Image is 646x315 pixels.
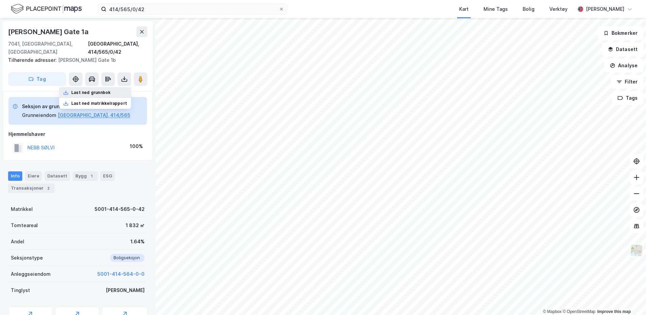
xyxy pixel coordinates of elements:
div: [GEOGRAPHIC_DATA], 414/565/0/42 [88,40,147,56]
div: Seksjonstype [11,254,43,262]
div: Eiere [25,171,42,181]
button: Datasett [602,43,643,56]
div: 1 [88,173,95,179]
div: [PERSON_NAME] Gate 1a [8,26,90,37]
div: Anleggseiendom [11,270,51,278]
div: Transaksjoner [8,184,54,193]
div: Verktøy [549,5,568,13]
div: Bolig [523,5,535,13]
div: Matrikkel [11,205,33,213]
button: Tag [8,72,66,86]
div: Seksjon av grunneiendom [22,102,130,111]
a: Mapbox [543,309,562,314]
div: Tinglyst [11,286,30,294]
div: Info [8,171,22,181]
button: [GEOGRAPHIC_DATA], 414/565 [58,111,130,119]
button: 5001-414-564-0-0 [97,270,145,278]
div: Datasett [45,171,70,181]
img: logo.f888ab2527a4732fd821a326f86c7f29.svg [11,3,82,15]
button: Bokmerker [598,26,643,40]
button: Tags [612,91,643,105]
input: Søk på adresse, matrikkel, gårdeiere, leietakere eller personer [106,4,279,14]
img: Z [630,244,643,257]
div: 1 832 ㎡ [126,221,145,229]
div: Last ned grunnbok [71,90,110,95]
div: 100% [130,142,143,150]
button: Analyse [604,59,643,72]
div: 7041, [GEOGRAPHIC_DATA], [GEOGRAPHIC_DATA] [8,40,88,56]
div: [PERSON_NAME] [586,5,624,13]
span: Tilhørende adresser: [8,57,58,63]
div: 5001-414-565-0-42 [95,205,145,213]
iframe: Chat Widget [612,283,646,315]
div: Kart [459,5,469,13]
div: Mine Tags [483,5,508,13]
div: Grunneiendom [22,111,56,119]
div: Bygg [73,171,98,181]
button: Filter [611,75,643,89]
div: 2 [45,185,52,192]
div: [PERSON_NAME] [106,286,145,294]
div: Hjemmelshaver [8,130,147,138]
div: Andel [11,238,24,246]
div: [PERSON_NAME] Gate 1b [8,56,142,64]
div: Tomteareal [11,221,38,229]
div: Kontrollprogram for chat [612,283,646,315]
div: ESG [100,171,115,181]
a: Improve this map [597,309,631,314]
div: Last ned matrikkelrapport [71,101,127,106]
div: 1.64% [130,238,145,246]
a: OpenStreetMap [563,309,595,314]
